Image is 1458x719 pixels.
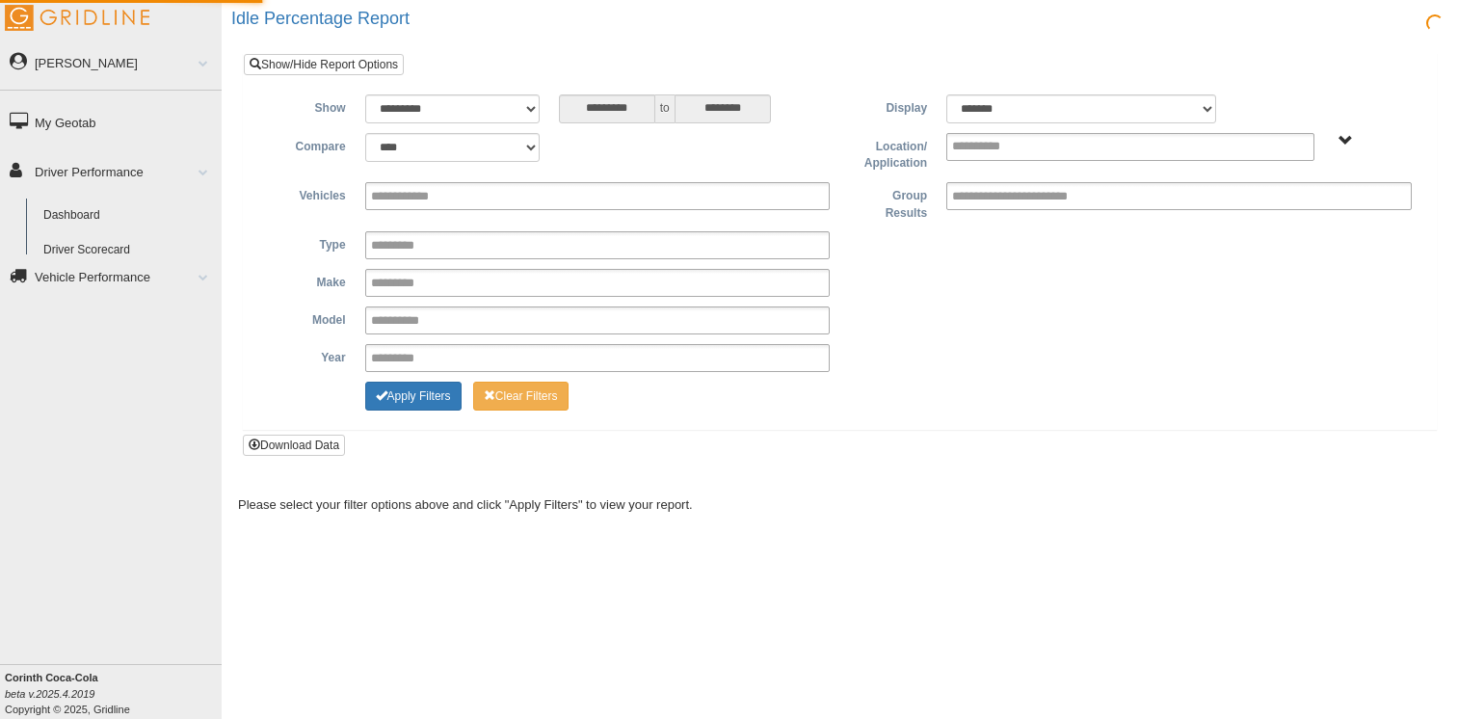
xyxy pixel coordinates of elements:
[839,182,937,222] label: Group Results
[5,688,94,700] i: beta v.2025.4.2019
[5,672,98,683] b: Corinth Coca-Cola
[5,670,222,717] div: Copyright © 2025, Gridline
[839,94,937,118] label: Display
[655,94,675,123] span: to
[839,133,937,173] label: Location/ Application
[244,54,404,75] a: Show/Hide Report Options
[231,10,1458,29] h2: Idle Percentage Report
[258,306,356,330] label: Model
[5,5,149,31] img: Gridline
[258,182,356,205] label: Vehicles
[258,231,356,254] label: Type
[35,199,222,233] a: Dashboard
[258,344,356,367] label: Year
[238,497,693,512] span: Please select your filter options above and click "Apply Filters" to view your report.
[473,382,569,411] button: Change Filter Options
[258,94,356,118] label: Show
[35,233,222,268] a: Driver Scorecard
[243,435,345,456] button: Download Data
[365,382,462,411] button: Change Filter Options
[258,269,356,292] label: Make
[258,133,356,156] label: Compare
